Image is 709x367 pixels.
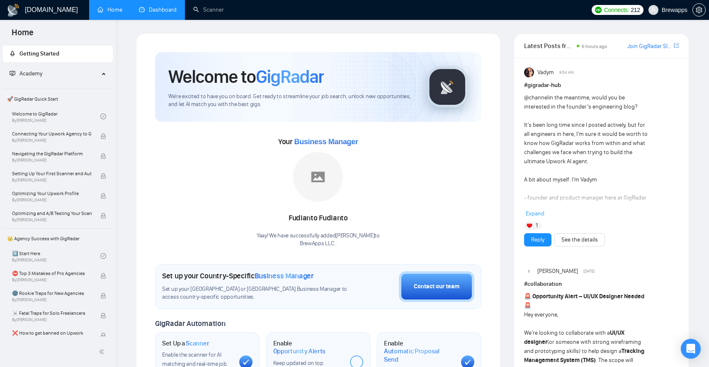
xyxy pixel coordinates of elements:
span: By [PERSON_NAME] [12,138,92,143]
span: Your [278,137,358,146]
span: GigRadar [256,65,324,88]
div: Yaay! We have successfully added [PERSON_NAME] to [257,232,380,248]
span: ⛔ Top 3 Mistakes of Pro Agencies [12,269,92,278]
div: Fudianto Fudianto [257,211,380,225]
span: lock [100,133,106,139]
img: Nick [524,266,534,276]
span: Optimizing Your Upwork Profile [12,189,92,198]
span: Automatic Proposal Send [384,347,454,363]
span: ☠️ Fatal Traps for Solo Freelancers [12,309,92,317]
span: fund-projection-screen [10,70,15,76]
span: Academy [10,70,42,77]
a: homeHome [97,6,122,13]
span: lock [100,173,106,179]
span: lock [100,333,106,338]
span: By [PERSON_NAME] [12,317,92,322]
img: placeholder.png [293,152,343,202]
button: See the details [554,233,605,246]
a: dashboardDashboard [139,6,177,13]
img: ❤️ [527,223,532,229]
span: Expand [526,210,544,217]
span: We're excited to have you on board. Get ready to streamline your job search, unlock new opportuni... [168,93,413,109]
span: user [651,7,656,13]
span: Business Manager [294,138,358,146]
h1: # collaboration [524,280,679,289]
span: lock [100,213,106,219]
a: See the details [561,235,598,244]
span: 👑 Agency Success with GigRadar [4,230,112,247]
p: BrewApps LLC. . [257,240,380,248]
h1: Enable [384,339,454,364]
a: 1️⃣ Start HereBy[PERSON_NAME] [12,247,100,265]
span: ❌ How to get banned on Upwork [12,329,92,337]
span: rocket [10,51,15,56]
span: 6 hours ago [582,43,607,49]
strong: UI/UX designer [524,329,624,345]
span: [DATE] [583,268,595,275]
span: By [PERSON_NAME] [12,178,92,183]
h1: Set up your Country-Specific [162,271,314,280]
span: By [PERSON_NAME] [12,198,92,203]
img: Vadym [524,68,534,77]
div: Contact our team [414,282,459,291]
span: Home [5,27,40,44]
span: By [PERSON_NAME] [12,278,92,282]
a: searchScanner [193,6,224,13]
span: Scanner [186,339,209,348]
a: setting [692,7,706,13]
span: Set up your [GEOGRAPHIC_DATA] or [GEOGRAPHIC_DATA] Business Manager to access country-specific op... [162,285,350,301]
span: 1 [536,222,538,230]
span: Vadym [537,68,554,77]
span: check-circle [100,253,106,259]
span: 🌚 Rookie Traps for New Agencies [12,289,92,297]
span: Getting Started [19,50,59,57]
span: GigRadar Automation [155,319,225,328]
h1: Welcome to [168,65,324,88]
span: Optimizing and A/B Testing Your Scanner for Better Results [12,209,92,217]
span: lock [100,293,106,299]
span: By [PERSON_NAME] [12,217,92,222]
span: Business Manager [255,271,314,280]
img: upwork-logo.png [595,7,602,13]
button: Contact our team [399,271,474,302]
span: 🚨 [524,302,531,309]
span: lock [100,153,106,159]
span: 9:54 AM [559,69,574,76]
img: gigradar-logo.png [427,66,468,108]
span: 🚨 [524,293,531,300]
button: Reply [524,233,551,246]
span: lock [100,273,106,279]
span: Setting Up Your First Scanner and Auto-Bidder [12,169,92,178]
a: export [674,42,679,50]
span: Latest Posts from the GigRadar Community [524,41,574,51]
span: 212 [631,5,640,14]
span: [PERSON_NAME] [537,267,578,276]
a: Reply [531,235,544,244]
span: @channel [524,94,549,101]
div: in the meantime, would you be interested in the founder’s engineering blog? It’s been long time s... [524,93,648,339]
span: double-left [99,348,107,356]
span: lock [100,193,106,199]
button: setting [692,3,706,17]
img: logo [7,4,20,17]
a: Join GigRadar Slack Community [627,42,672,51]
span: By [PERSON_NAME] [12,158,92,163]
span: By [PERSON_NAME] [12,297,92,302]
h1: Set Up a [162,339,209,348]
h1: Enable [273,339,344,355]
span: Connecting Your Upwork Agency to GigRadar [12,130,92,138]
li: Getting Started [3,46,113,62]
span: Academy [19,70,42,77]
a: Welcome to GigRadarBy[PERSON_NAME] [12,107,100,126]
span: setting [693,7,705,13]
span: export [674,42,679,49]
span: check-circle [100,113,106,119]
span: Opportunity Alerts [273,347,326,355]
div: Open Intercom Messenger [681,339,701,359]
span: Connects: [604,5,629,14]
span: Navigating the GigRadar Platform [12,150,92,158]
span: 🚀 GigRadar Quick Start [4,91,112,107]
h1: # gigradar-hub [524,81,679,90]
span: lock [100,313,106,319]
strong: Opportunity Alert – UI/UX Designer Needed [532,293,644,300]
